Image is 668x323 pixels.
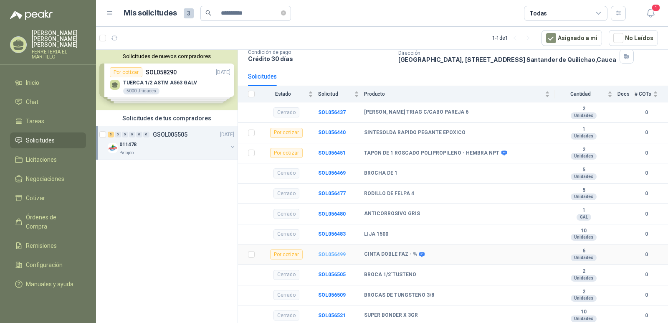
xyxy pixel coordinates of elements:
div: Cerrado [273,107,299,117]
span: Chat [26,97,38,107]
a: SOL056451 [318,150,346,156]
b: 5 [555,187,612,194]
button: 1 [643,6,658,21]
a: Solicitudes [10,132,86,148]
b: SOL056521 [318,313,346,318]
span: Remisiones [26,241,57,250]
div: Unidades [571,295,597,302]
div: Cerrado [273,209,299,219]
span: Órdenes de Compra [26,213,78,231]
a: SOL056469 [318,170,346,176]
b: 0 [635,129,658,137]
span: Licitaciones [26,155,57,164]
b: 0 [635,271,658,279]
b: 0 [635,109,658,117]
th: # COTs [635,86,668,102]
p: 011478 [119,141,137,149]
p: Dirección [398,50,616,56]
a: SOL056509 [318,292,346,298]
a: 3 0 0 0 0 0 GSOL005505[DATE] Company Logo011478Patojito [108,130,236,156]
a: Remisiones [10,238,86,254]
div: Solicitudes [248,72,277,81]
a: SOL056499 [318,252,346,257]
h1: Mis solicitudes [124,7,177,19]
b: 0 [635,169,658,177]
div: Cerrado [273,290,299,300]
a: Tareas [10,113,86,129]
a: Configuración [10,257,86,273]
img: Logo peakr [10,10,53,20]
b: 2 [555,268,612,275]
span: 3 [184,8,194,18]
div: Unidades [571,315,597,322]
b: SUPER BONDER X 3GR [364,312,418,319]
b: 2 [555,289,612,295]
div: Unidades [571,193,597,200]
p: [DATE] [220,131,234,139]
button: No Leídos [609,30,658,46]
a: Órdenes de Compra [10,209,86,234]
b: 6 [555,248,612,254]
span: Cotizar [26,193,45,203]
a: SOL056440 [318,130,346,135]
b: BROCAS DE TUNGSTENO 3/8 [364,292,434,299]
a: Inicio [10,75,86,91]
img: Company Logo [108,143,118,153]
th: Estado [260,86,318,102]
a: SOL056483 [318,231,346,237]
a: SOL056477 [318,191,346,196]
div: 3 [108,132,114,137]
div: Cerrado [273,168,299,178]
a: Negociaciones [10,171,86,187]
p: Patojito [119,150,134,156]
th: Solicitud [318,86,364,102]
b: [PERSON_NAME] TRIAG C/CABO PAREJA 6 [364,109,468,116]
span: Solicitudes [26,136,55,145]
a: Manuales y ayuda [10,276,86,292]
b: SOL056480 [318,211,346,217]
div: 0 [143,132,149,137]
b: BROCHA DE 1 [364,170,397,177]
b: CINTA DOBLE FAZ - ¾ [364,251,417,258]
a: SOL056437 [318,109,346,115]
b: 1 [555,126,612,133]
div: Por cotizar [270,128,303,138]
div: 0 [129,132,135,137]
div: Por cotizar [270,249,303,259]
div: 0 [115,132,121,137]
b: 0 [635,210,658,218]
b: 0 [635,251,658,259]
th: Producto [364,86,555,102]
p: [PERSON_NAME] [PERSON_NAME] [PERSON_NAME] [32,30,86,48]
div: 0 [122,132,128,137]
div: Por cotizar [270,148,303,158]
span: Manuales y ayuda [26,280,73,289]
div: Cerrado [273,229,299,239]
div: Unidades [571,234,597,241]
p: GSOL005505 [153,132,187,137]
a: Cotizar [10,190,86,206]
div: Unidades [571,275,597,282]
div: Unidades [571,133,597,140]
p: FERRETERIA EL MARTILLO [32,49,86,59]
b: 0 [635,230,658,238]
th: Cantidad [555,86,617,102]
b: 2 [555,106,612,112]
b: ANTICORROSIVO GRIS [364,211,420,217]
span: Estado [260,91,306,97]
span: search [205,10,211,16]
div: Cerrado [273,270,299,280]
span: 1 [651,4,660,12]
div: GAL [577,214,591,221]
a: SOL056505 [318,272,346,277]
b: 5 [555,167,612,173]
b: LIJA 1500 [364,231,388,238]
div: 1 - 1 de 1 [492,31,535,45]
b: BROCA 1/2´TUSTENO [364,272,416,278]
